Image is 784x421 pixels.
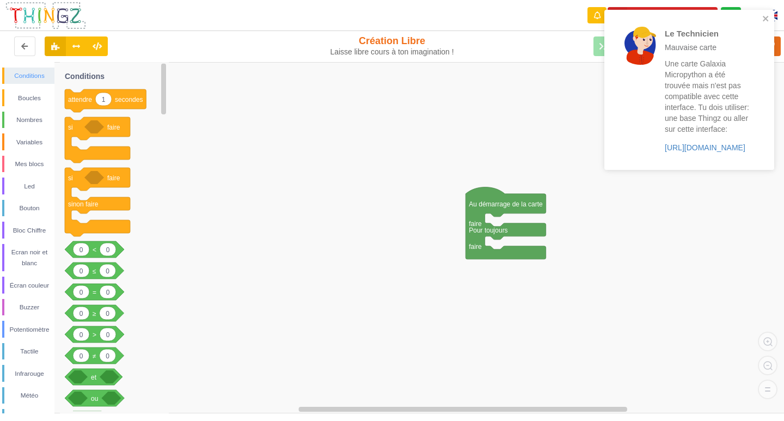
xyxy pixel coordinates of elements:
[79,289,83,296] text: 0
[4,203,54,213] div: Bouton
[68,174,73,182] text: si
[68,200,99,208] text: sinon faire
[326,47,459,57] div: Laisse libre cours à ton imagination !
[107,124,120,131] text: faire
[91,374,97,381] text: et
[326,35,459,57] div: Création Libre
[4,368,54,379] div: Infrarouge
[5,1,87,30] img: thingz_logo.png
[93,267,96,275] text: ≤
[469,242,482,250] text: faire
[4,302,54,313] div: Buzzer
[93,310,96,318] text: ≥
[469,226,507,234] text: Pour toujours
[4,181,54,192] div: Led
[4,280,54,291] div: Écran couleur
[106,289,110,296] text: 0
[4,324,54,335] div: Potentiomètre
[79,331,83,339] text: 0
[4,93,54,103] div: Boucles
[79,246,83,254] text: 0
[665,58,750,135] p: Une carte Galaxia Micropython a été trouvée mais n'est pas compatible avec cette interface. Tu do...
[4,137,54,148] div: Variables
[93,352,96,360] text: ≠
[79,352,83,360] text: 0
[106,246,110,254] text: 0
[106,267,109,275] text: 0
[106,310,109,318] text: 0
[665,143,745,152] a: [URL][DOMAIN_NAME]
[91,395,98,402] text: ou
[79,267,83,275] text: 0
[106,331,110,339] text: 0
[115,96,143,103] text: secondes
[68,124,73,131] text: si
[102,96,106,103] text: 1
[93,331,96,339] text: >
[107,174,120,182] text: faire
[608,7,718,24] button: Appairer une carte
[4,158,54,169] div: Mes blocs
[4,114,54,125] div: Nombres
[93,246,96,254] text: <
[469,219,482,227] text: faire
[93,289,96,296] text: =
[762,14,770,25] button: close
[79,310,83,318] text: 0
[65,72,105,81] text: Conditions
[4,70,54,81] div: Conditions
[4,390,54,401] div: Météo
[106,352,109,360] text: 0
[665,42,750,53] p: Mauvaise carte
[665,28,750,39] p: Le Technicien
[469,200,543,208] text: Au démarrage de la carte
[68,96,92,103] text: attendre
[4,346,54,357] div: Tactile
[4,225,54,236] div: Bloc Chiffre
[4,247,54,269] div: Ecran noir et blanc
